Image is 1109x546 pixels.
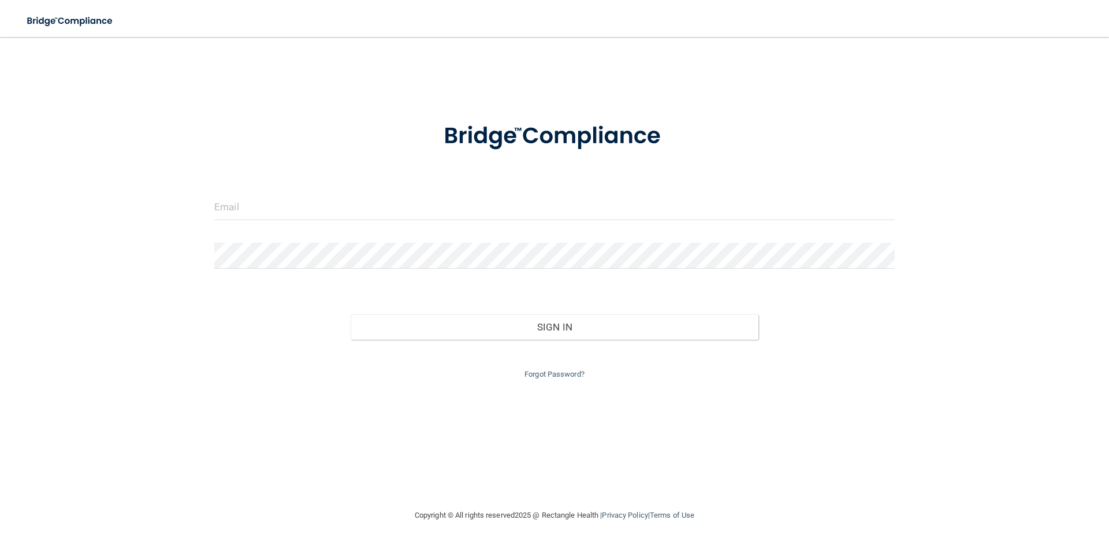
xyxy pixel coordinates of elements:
[650,511,694,519] a: Terms of Use
[344,497,765,534] div: Copyright © All rights reserved 2025 @ Rectangle Health | |
[351,314,759,340] button: Sign In
[524,370,585,378] a: Forgot Password?
[17,9,124,33] img: bridge_compliance_login_screen.278c3ca4.svg
[214,194,895,220] input: Email
[602,511,647,519] a: Privacy Policy
[420,106,689,166] img: bridge_compliance_login_screen.278c3ca4.svg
